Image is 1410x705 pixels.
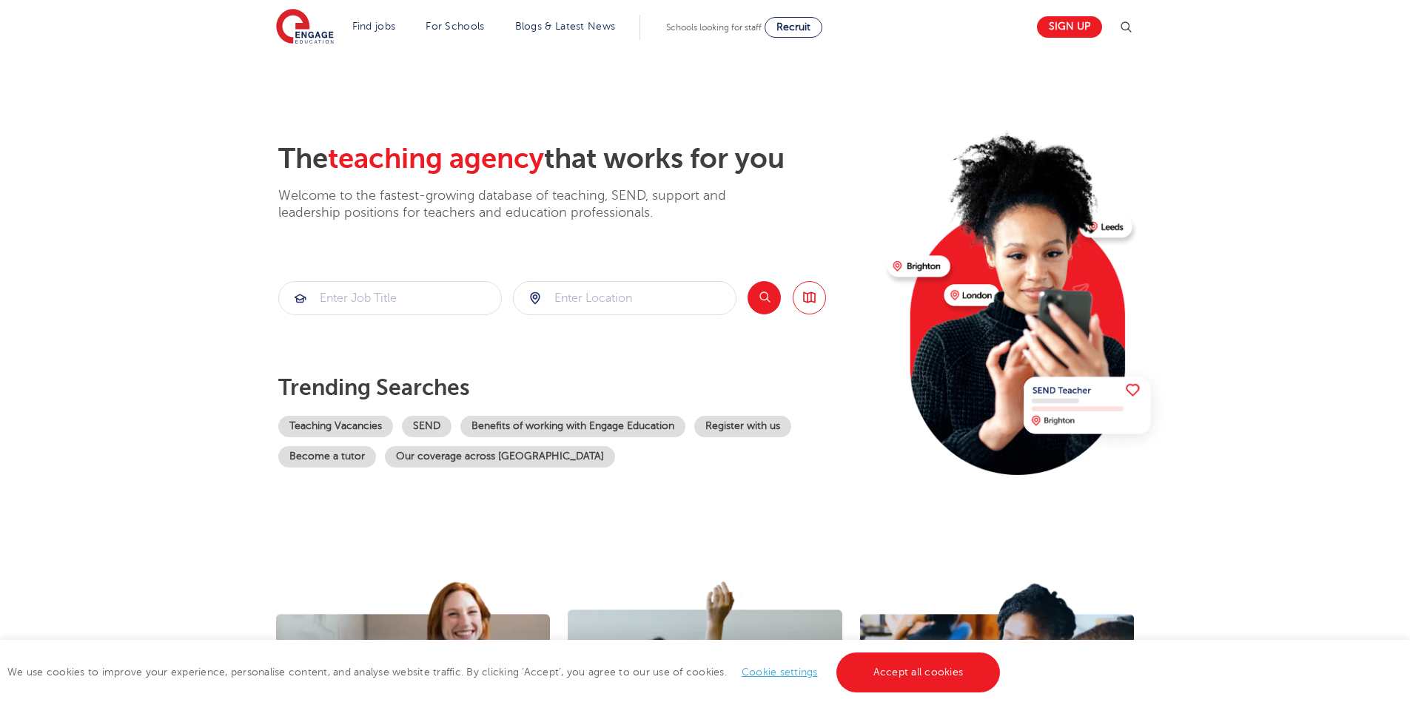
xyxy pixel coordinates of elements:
[748,281,781,314] button: Search
[513,281,736,315] div: Submit
[278,187,767,222] p: Welcome to the fastest-growing database of teaching, SEND, support and leadership positions for t...
[426,21,484,32] a: For Schools
[742,667,818,678] a: Cookie settings
[776,21,810,33] span: Recruit
[352,21,396,32] a: Find jobs
[460,416,685,437] a: Benefits of working with Engage Education
[694,416,791,437] a: Register with us
[514,282,736,314] input: Submit
[666,22,762,33] span: Schools looking for staff
[278,446,376,468] a: Become a tutor
[278,142,876,176] h2: The that works for you
[836,652,1001,692] a: Accept all cookies
[328,143,544,175] span: teaching agency
[279,282,501,314] input: Submit
[402,416,451,437] a: SEND
[278,374,876,401] p: Trending searches
[765,17,822,38] a: Recruit
[278,416,393,437] a: Teaching Vacancies
[515,21,616,32] a: Blogs & Latest News
[1037,16,1102,38] a: Sign up
[7,667,1004,678] span: We use cookies to improve your experience, personalise content, and analyse website traffic. By c...
[385,446,615,468] a: Our coverage across [GEOGRAPHIC_DATA]
[276,9,334,46] img: Engage Education
[278,281,502,315] div: Submit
